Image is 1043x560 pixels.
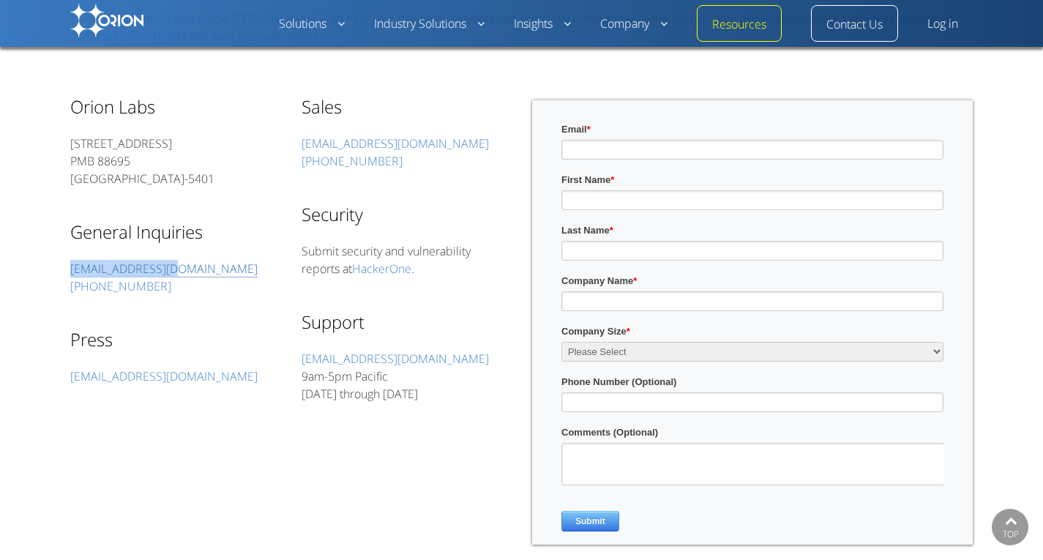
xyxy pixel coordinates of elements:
[302,153,403,170] a: [PHONE_NUMBER]
[70,368,258,385] a: [EMAIL_ADDRESS][DOMAIN_NAME]
[780,390,1043,560] iframe: Chat Widget
[70,261,258,277] a: [EMAIL_ADDRESS][DOMAIN_NAME]
[302,242,511,277] p: Submit security and vulnerability reports at .
[70,329,280,350] h3: Press
[374,15,485,33] a: Industry Solutions
[302,204,511,225] h3: Security
[302,135,489,152] a: [EMAIL_ADDRESS][DOMAIN_NAME]
[352,261,411,277] a: HackerOne
[826,16,883,34] a: Contact Us
[927,15,958,33] a: Log in
[70,135,280,187] p: [STREET_ADDRESS] PMB 88695 [GEOGRAPHIC_DATA]-5401
[302,311,511,332] h3: Support
[70,221,280,242] h3: General Inquiries
[302,96,511,117] h3: Sales
[600,15,668,33] a: Company
[514,15,571,33] a: Insights
[70,96,280,117] h3: Orion Labs
[712,16,766,34] a: Resources
[70,278,171,295] a: [PHONE_NUMBER]
[279,15,345,33] a: Solutions
[561,122,943,545] iframe: Form 1
[302,351,489,367] a: [EMAIL_ADDRESS][DOMAIN_NAME]
[302,350,511,403] p: 9am-5pm Pacific [DATE] through [DATE]
[70,4,143,37] img: Orion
